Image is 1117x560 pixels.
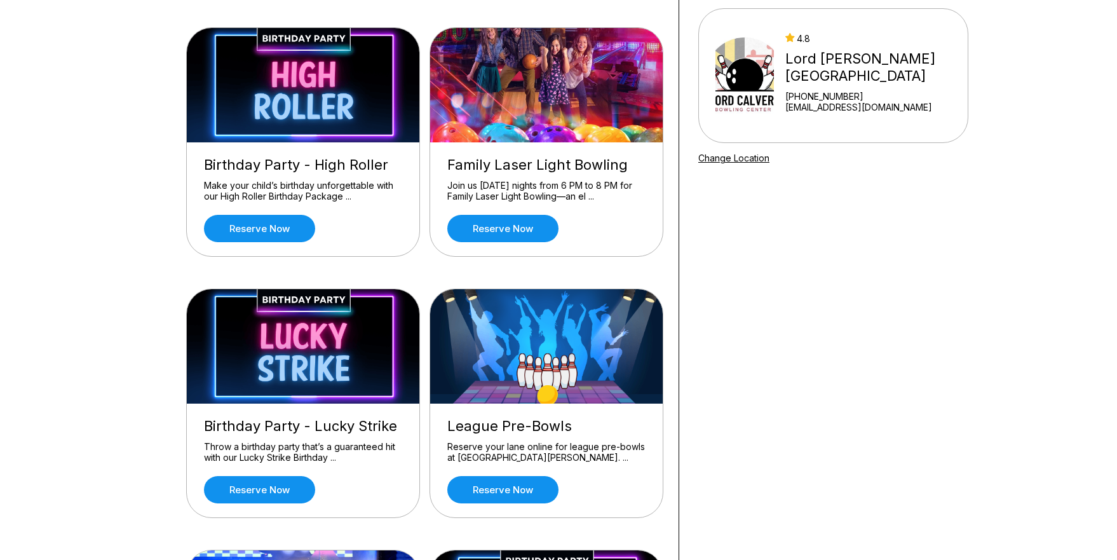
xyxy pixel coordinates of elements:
[447,418,646,435] div: League Pre-Bowls
[785,33,963,44] div: 4.8
[785,91,963,102] div: [PHONE_NUMBER]
[204,476,315,503] a: Reserve now
[430,289,664,404] img: League Pre-Bowls
[447,441,646,463] div: Reserve your lane online for league pre-bowls at [GEOGRAPHIC_DATA][PERSON_NAME]. ...
[430,28,664,142] img: Family Laser Light Bowling
[204,156,402,174] div: Birthday Party - High Roller
[204,215,315,242] a: Reserve now
[447,215,558,242] a: Reserve now
[447,180,646,202] div: Join us [DATE] nights from 6 PM to 8 PM for Family Laser Light Bowling—an el ...
[785,102,963,113] a: [EMAIL_ADDRESS][DOMAIN_NAME]
[187,289,421,404] img: Birthday Party - Lucky Strike
[447,476,558,503] a: Reserve now
[698,153,769,163] a: Change Location
[447,156,646,174] div: Family Laser Light Bowling
[204,180,402,202] div: Make your child’s birthday unforgettable with our High Roller Birthday Package ...
[204,441,402,463] div: Throw a birthday party that’s a guaranteed hit with our Lucky Strike Birthday ...
[187,28,421,142] img: Birthday Party - High Roller
[715,28,774,123] img: Lord Calvert Bowling Center
[785,50,963,85] div: Lord [PERSON_NAME][GEOGRAPHIC_DATA]
[204,418,402,435] div: Birthday Party - Lucky Strike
